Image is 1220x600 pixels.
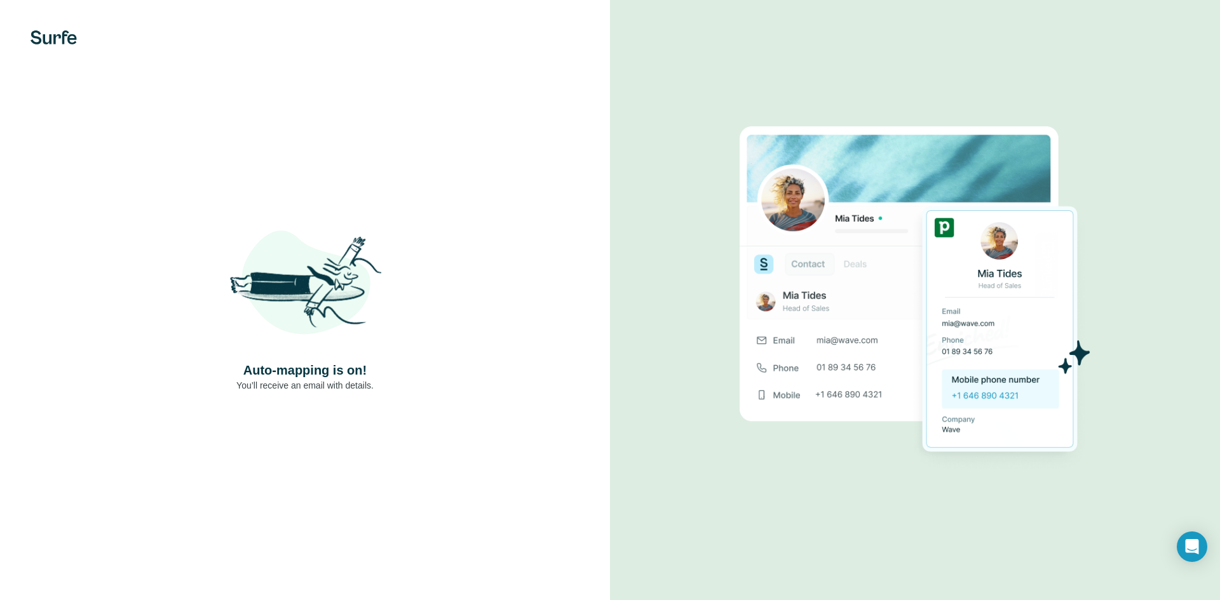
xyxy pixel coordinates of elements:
img: Surfe's logo [30,30,77,44]
img: Shaka Illustration [229,209,381,361]
h4: Auto-mapping is on! [243,361,367,379]
p: You’ll receive an email with details. [236,379,374,392]
div: Open Intercom Messenger [1177,531,1207,562]
img: Download Success [740,126,1090,474]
